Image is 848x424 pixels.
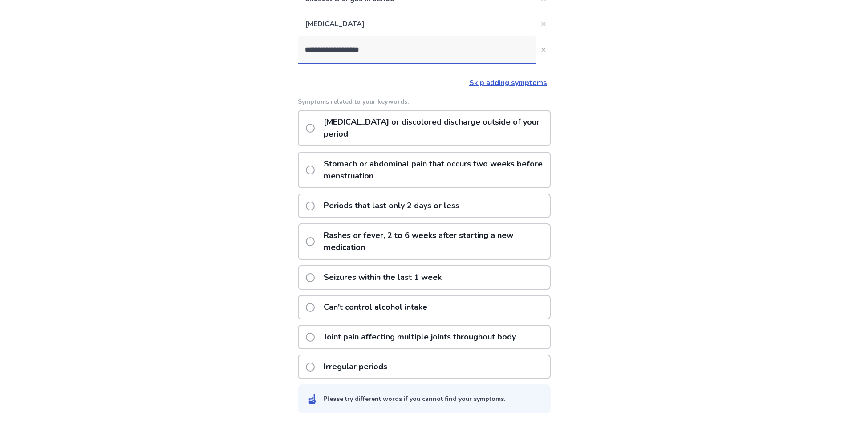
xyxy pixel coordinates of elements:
[318,266,447,289] p: Seizures within the last 1 week
[318,326,521,348] p: Joint pain affecting multiple joints throughout body
[298,97,551,106] p: Symptoms related to your keywords:
[469,78,547,88] a: Skip adding symptoms
[318,224,550,259] p: Rashes or fever, 2 to 6 weeks after starting a new medication
[298,36,536,63] input: Close
[318,153,550,187] p: Stomach or abdominal pain that occurs two weeks before menstruation
[536,17,551,31] button: Close
[298,12,536,36] p: [MEDICAL_DATA]
[318,111,550,145] p: [MEDICAL_DATA] or discolored discharge outside of your period
[318,355,393,378] p: Irregular periods
[536,43,551,57] button: Close
[318,296,433,319] p: Can't control alcohol intake
[323,394,505,404] div: Please try different words if you cannot find your symptoms.
[318,194,465,217] p: Periods that last only 2 days or less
